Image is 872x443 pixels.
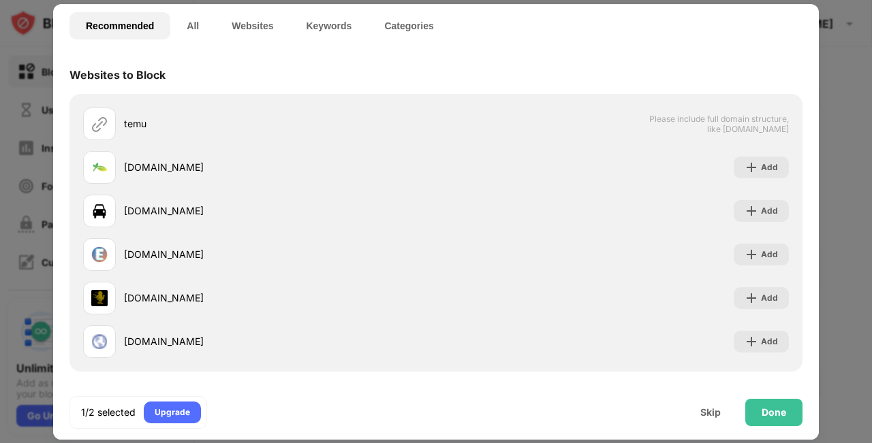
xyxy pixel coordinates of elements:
[91,203,108,219] img: favicons
[290,12,368,39] button: Keywords
[215,12,290,39] button: Websites
[124,291,436,305] div: [DOMAIN_NAME]
[91,246,108,263] img: favicons
[761,291,778,305] div: Add
[124,203,436,218] div: [DOMAIN_NAME]
[91,116,108,132] img: url.svg
[170,12,215,39] button: All
[761,335,778,348] div: Add
[91,159,108,176] img: favicons
[761,204,778,218] div: Add
[69,12,170,39] button: Recommended
[761,161,778,174] div: Add
[124,334,436,348] div: [DOMAIN_NAME]
[155,406,190,419] div: Upgrade
[81,406,136,419] div: 1/2 selected
[700,407,721,418] div: Skip
[91,333,108,350] img: favicons
[124,247,436,261] div: [DOMAIN_NAME]
[69,68,166,82] div: Websites to Block
[91,290,108,306] img: favicons
[761,248,778,261] div: Add
[368,12,450,39] button: Categories
[124,160,436,174] div: [DOMAIN_NAME]
[649,114,789,134] span: Please include full domain structure, like [DOMAIN_NAME]
[124,116,436,131] div: temu
[762,407,786,418] div: Done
